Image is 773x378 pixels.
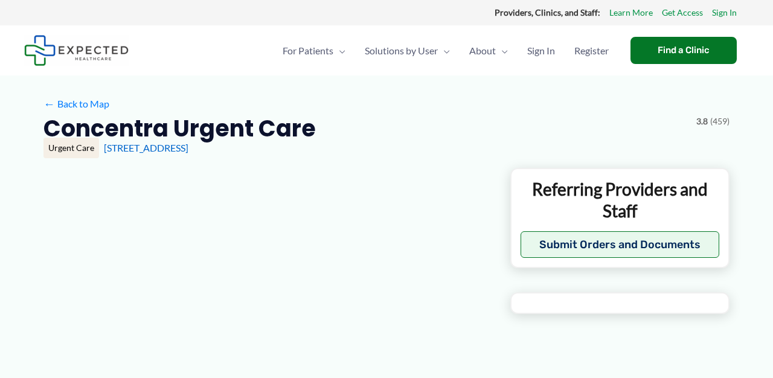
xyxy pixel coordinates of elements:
[527,30,555,72] span: Sign In
[43,98,55,109] span: ←
[574,30,609,72] span: Register
[662,5,703,21] a: Get Access
[495,7,600,18] strong: Providers, Clinics, and Staff:
[24,35,129,66] img: Expected Healthcare Logo - side, dark font, small
[696,114,708,129] span: 3.8
[712,5,737,21] a: Sign In
[521,231,719,258] button: Submit Orders and Documents
[518,30,565,72] a: Sign In
[43,138,99,158] div: Urgent Care
[469,30,496,72] span: About
[283,30,333,72] span: For Patients
[460,30,518,72] a: AboutMenu Toggle
[355,30,460,72] a: Solutions by UserMenu Toggle
[565,30,618,72] a: Register
[104,142,188,153] a: [STREET_ADDRESS]
[630,37,737,64] a: Find a Clinic
[273,30,618,72] nav: Primary Site Navigation
[609,5,653,21] a: Learn More
[43,95,109,113] a: ←Back to Map
[496,30,508,72] span: Menu Toggle
[438,30,450,72] span: Menu Toggle
[521,178,719,222] p: Referring Providers and Staff
[273,30,355,72] a: For PatientsMenu Toggle
[43,114,316,143] h2: Concentra Urgent Care
[365,30,438,72] span: Solutions by User
[333,30,345,72] span: Menu Toggle
[710,114,730,129] span: (459)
